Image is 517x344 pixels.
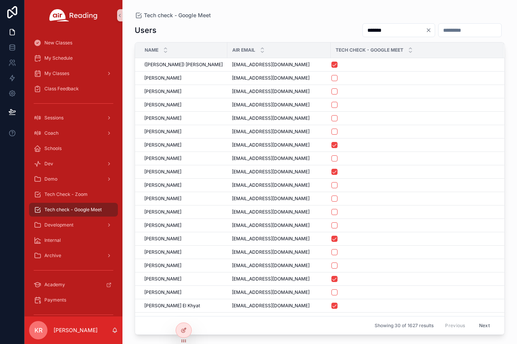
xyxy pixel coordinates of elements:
[474,320,495,331] button: Next
[29,293,118,307] a: Payments
[29,51,118,65] a: My Schedule
[232,209,310,215] span: [EMAIL_ADDRESS][DOMAIN_NAME]
[144,209,181,215] span: [PERSON_NAME]
[144,262,181,269] span: [PERSON_NAME]
[44,207,102,213] span: Tech check - Google Meet
[375,323,434,329] span: Showing 30 of 1627 results
[144,75,181,81] span: [PERSON_NAME]
[44,115,64,121] span: Sessions
[144,129,181,135] span: [PERSON_NAME]
[29,172,118,186] a: Demo
[144,276,181,282] span: [PERSON_NAME]
[144,102,181,108] span: [PERSON_NAME]
[29,142,118,155] a: Schools
[232,249,310,255] span: [EMAIL_ADDRESS][DOMAIN_NAME]
[44,40,72,46] span: New Classes
[232,196,310,202] span: [EMAIL_ADDRESS][DOMAIN_NAME]
[232,62,310,68] span: [EMAIL_ADDRESS][DOMAIN_NAME]
[29,111,118,125] a: Sessions
[44,55,73,61] span: My Schedule
[144,155,181,161] span: [PERSON_NAME]
[232,142,310,148] span: [EMAIL_ADDRESS][DOMAIN_NAME]
[145,47,158,53] span: Name
[44,297,66,303] span: Payments
[232,222,310,228] span: [EMAIL_ADDRESS][DOMAIN_NAME]
[232,47,255,53] span: Air Email
[29,157,118,171] a: Dev
[232,88,310,95] span: [EMAIL_ADDRESS][DOMAIN_NAME]
[144,249,181,255] span: [PERSON_NAME]
[44,253,61,259] span: Archive
[144,289,181,295] span: [PERSON_NAME]
[44,191,88,197] span: Tech Check - Zoom
[232,75,310,81] span: [EMAIL_ADDRESS][DOMAIN_NAME]
[144,303,200,309] span: [PERSON_NAME] El Khyat
[232,155,310,161] span: [EMAIL_ADDRESS][DOMAIN_NAME]
[144,236,181,242] span: [PERSON_NAME]
[29,36,118,50] a: New Classes
[29,233,118,247] a: Internal
[144,142,181,148] span: [PERSON_NAME]
[29,126,118,140] a: Coach
[135,25,157,36] h1: Users
[29,249,118,262] a: Archive
[44,222,73,228] span: Development
[24,31,122,316] div: scrollable content
[29,67,118,80] a: My Classes
[232,303,310,309] span: [EMAIL_ADDRESS][DOMAIN_NAME]
[44,282,65,288] span: Academy
[232,169,310,175] span: [EMAIL_ADDRESS][DOMAIN_NAME]
[144,196,181,202] span: [PERSON_NAME]
[426,27,435,33] button: Clear
[232,236,310,242] span: [EMAIL_ADDRESS][DOMAIN_NAME]
[44,176,57,182] span: Demo
[54,326,98,334] p: [PERSON_NAME]
[232,289,310,295] span: [EMAIL_ADDRESS][DOMAIN_NAME]
[144,182,181,188] span: [PERSON_NAME]
[44,70,69,77] span: My Classes
[144,169,181,175] span: [PERSON_NAME]
[336,47,403,53] span: Tech Check - Google Meet
[29,187,118,201] a: Tech Check - Zoom
[29,278,118,292] a: Academy
[29,203,118,217] a: Tech check - Google Meet
[144,11,211,19] span: Tech check - Google Meet
[144,88,181,95] span: [PERSON_NAME]
[144,222,181,228] span: [PERSON_NAME]
[34,326,42,335] span: KR
[144,62,223,68] span: ([PERSON_NAME]) [PERSON_NAME]
[44,161,53,167] span: Dev
[135,11,211,19] a: Tech check - Google Meet
[44,145,62,152] span: Schools
[232,129,310,135] span: [EMAIL_ADDRESS][DOMAIN_NAME]
[232,182,310,188] span: [EMAIL_ADDRESS][DOMAIN_NAME]
[44,130,59,136] span: Coach
[44,86,79,92] span: Class Feedback
[44,237,61,243] span: Internal
[232,276,310,282] span: [EMAIL_ADDRESS][DOMAIN_NAME]
[232,102,310,108] span: [EMAIL_ADDRESS][DOMAIN_NAME]
[29,218,118,232] a: Development
[144,115,181,121] span: [PERSON_NAME]
[29,82,118,96] a: Class Feedback
[232,115,310,121] span: [EMAIL_ADDRESS][DOMAIN_NAME]
[232,262,310,269] span: [EMAIL_ADDRESS][DOMAIN_NAME]
[49,9,98,21] img: App logo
